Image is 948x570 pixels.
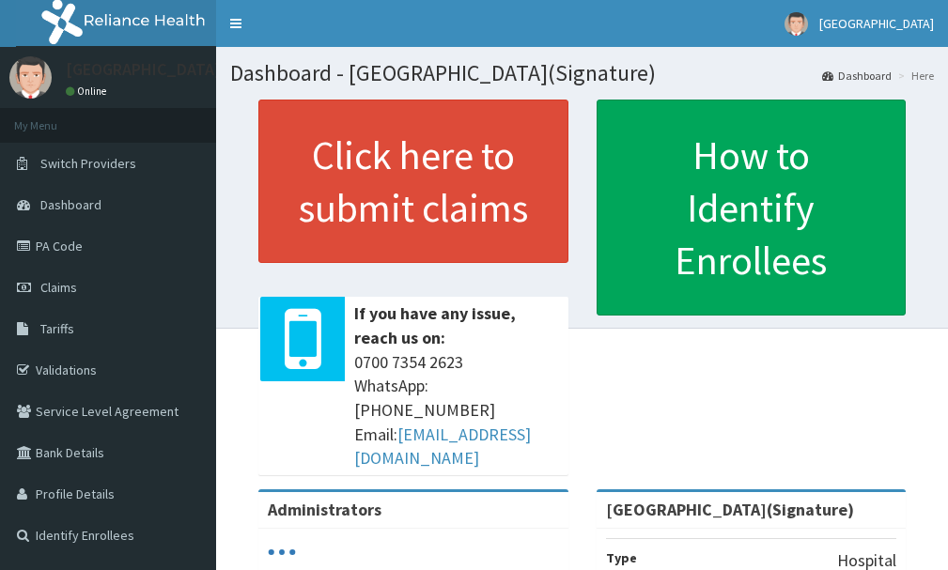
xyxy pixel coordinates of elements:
img: User Image [785,12,808,36]
img: User Image [9,56,52,99]
a: How to Identify Enrollees [597,100,907,316]
span: Dashboard [40,196,101,213]
span: Claims [40,279,77,296]
h1: Dashboard - [GEOGRAPHIC_DATA](Signature) [230,61,934,85]
span: Switch Providers [40,155,136,172]
span: [GEOGRAPHIC_DATA] [819,15,934,32]
strong: [GEOGRAPHIC_DATA](Signature) [606,499,854,520]
b: If you have any issue, reach us on: [354,302,516,348]
a: [EMAIL_ADDRESS][DOMAIN_NAME] [354,424,531,470]
svg: audio-loading [268,538,296,566]
span: 0700 7354 2623 WhatsApp: [PHONE_NUMBER] Email: [354,350,559,471]
p: [GEOGRAPHIC_DATA] [66,61,221,78]
span: Tariffs [40,320,74,337]
a: Online [66,85,111,98]
a: Click here to submit claims [258,100,568,263]
a: Dashboard [822,68,892,84]
li: Here [894,68,934,84]
b: Administrators [268,499,381,520]
b: Type [606,549,637,566]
